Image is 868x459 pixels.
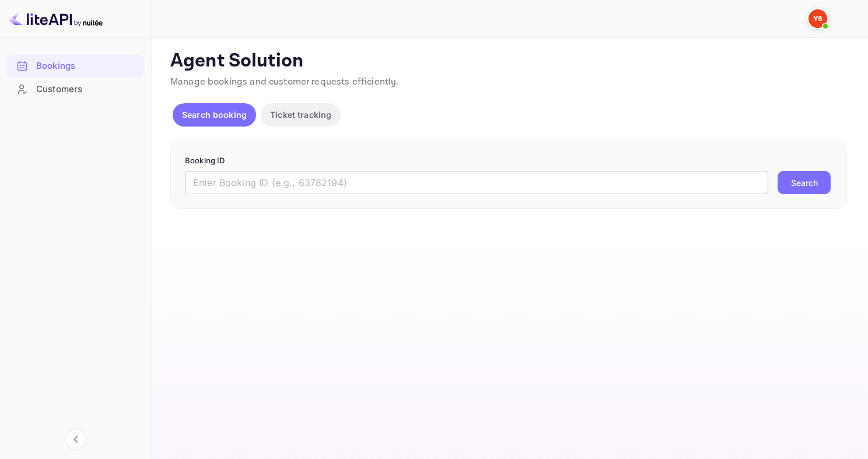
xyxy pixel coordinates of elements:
[170,76,399,88] span: Manage bookings and customer requests efficiently.
[7,55,144,78] div: Bookings
[170,50,847,73] p: Agent Solution
[36,59,138,73] div: Bookings
[778,171,831,194] button: Search
[7,78,144,100] a: Customers
[185,155,832,167] p: Booking ID
[270,108,331,121] p: Ticket tracking
[7,55,144,76] a: Bookings
[808,9,827,28] img: Yandex Support
[7,78,144,101] div: Customers
[182,108,247,121] p: Search booking
[65,429,86,450] button: Collapse navigation
[9,9,103,28] img: LiteAPI logo
[36,83,138,96] div: Customers
[185,171,768,194] input: Enter Booking ID (e.g., 63782194)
